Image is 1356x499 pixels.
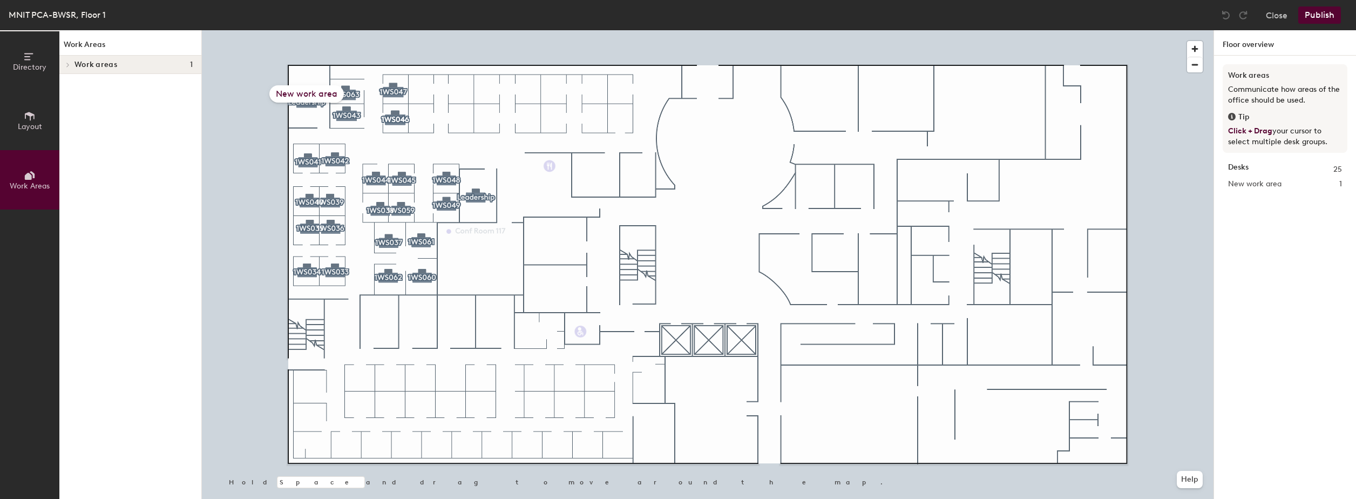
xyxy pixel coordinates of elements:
[1214,30,1356,56] h1: Floor overview
[1228,111,1342,123] div: Tip
[74,60,117,69] span: Work areas
[10,181,50,191] span: Work Areas
[1221,10,1231,21] img: Undo
[18,122,42,131] span: Layout
[1228,70,1342,82] h3: Work areas
[1339,178,1342,190] span: 1
[9,8,106,22] div: MNIT PCA-BWSR, Floor 1
[1228,126,1342,147] p: your cursor to select multiple desk groups.
[1266,6,1287,24] button: Close
[269,85,344,103] div: New work area
[1228,126,1272,136] span: Click + Drag
[1238,10,1249,21] img: Redo
[1177,471,1203,488] button: Help
[13,63,46,72] span: Directory
[1228,178,1282,190] span: New work area
[1298,6,1341,24] button: Publish
[1333,164,1342,176] span: 25
[1228,84,1342,106] p: Communicate how areas of the office should be used.
[59,39,201,56] h1: Work Areas
[1228,164,1249,176] strong: Desks
[190,60,193,69] span: 1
